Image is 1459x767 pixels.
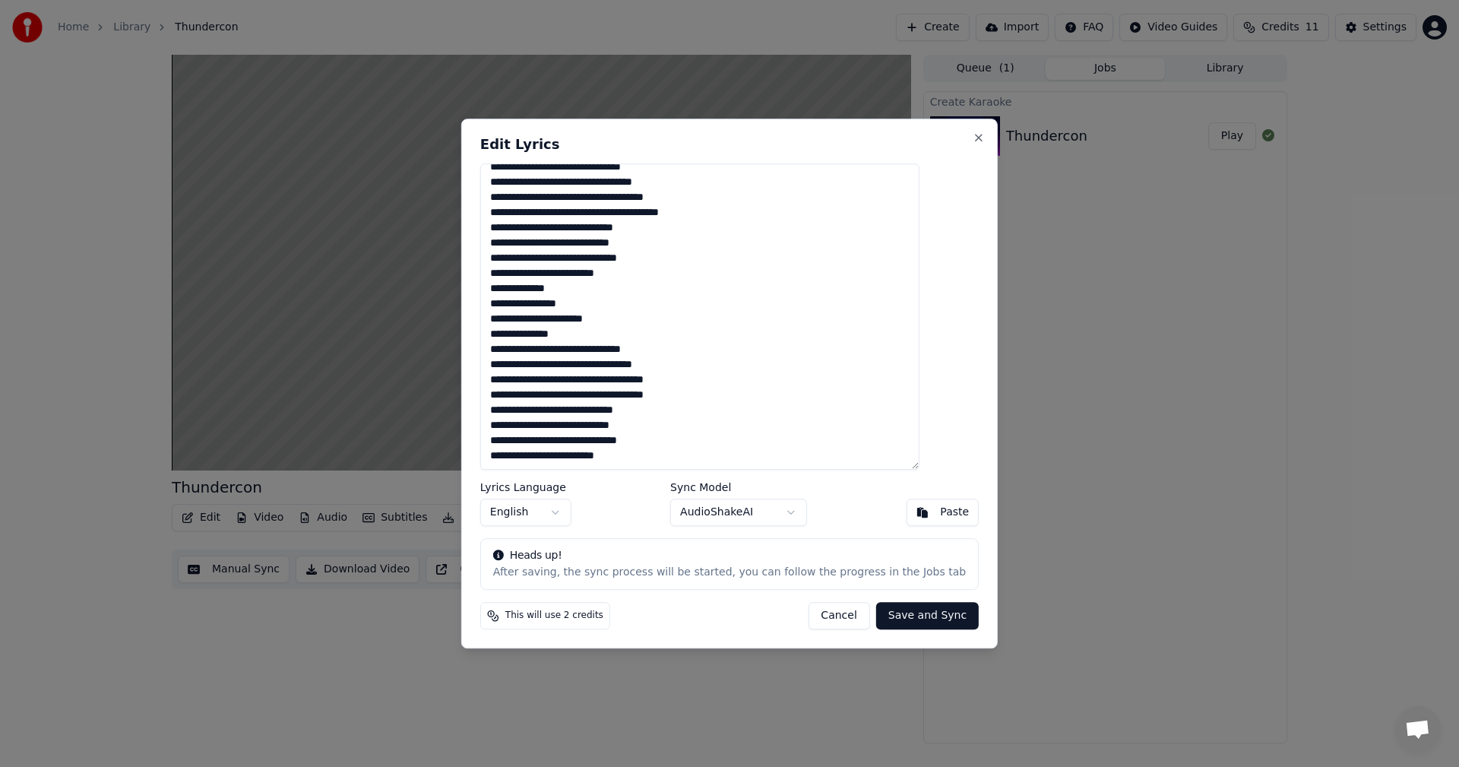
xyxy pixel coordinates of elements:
button: Paste [906,499,979,526]
label: Sync Model [670,482,807,493]
button: Save and Sync [876,602,979,629]
div: Heads up! [493,548,966,563]
h2: Edit Lyrics [480,138,979,151]
button: Cancel [808,602,869,629]
label: Lyrics Language [480,482,571,493]
div: After saving, the sync process will be started, you can follow the progress in the Jobs tab [493,565,966,580]
span: This will use 2 credits [505,610,603,622]
div: Paste [940,505,969,520]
